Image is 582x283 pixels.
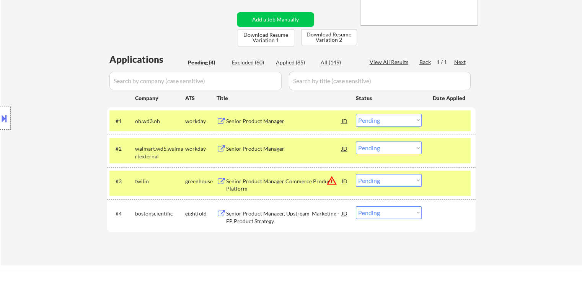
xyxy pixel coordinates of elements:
[109,72,282,90] input: Search by company (case sensitive)
[226,117,342,125] div: Senior Product Manager
[226,145,342,153] div: Senior Product Manager
[289,72,471,90] input: Search by title (case sensitive)
[116,210,129,217] div: #4
[276,59,314,66] div: Applied (85)
[135,178,185,185] div: twilio
[185,210,217,217] div: eightfold
[237,12,314,27] button: Add a Job Manually
[185,94,217,102] div: ATS
[341,141,349,155] div: JD
[301,29,357,45] button: Download Resume Variation 2
[341,206,349,220] div: JD
[356,91,422,105] div: Status
[185,145,217,153] div: workday
[326,175,337,186] button: warning_amber
[226,210,342,225] div: Senior Product Manager, Upstream Marketing - EP Product Strategy
[341,174,349,188] div: JD
[433,94,466,102] div: Date Applied
[185,178,217,185] div: greenhouse
[135,210,185,217] div: bostonscientific
[185,117,217,125] div: workday
[238,29,294,46] button: Download Resume Variation 1
[341,114,349,128] div: JD
[419,58,432,66] div: Back
[226,178,342,193] div: Senior Product Manager Commerce Product Platform
[370,58,411,66] div: View All Results
[232,59,270,66] div: Excluded (60)
[321,59,359,66] div: All (149)
[135,117,185,125] div: oh.wd3.oh
[135,94,185,102] div: Company
[437,58,454,66] div: 1 / 1
[217,94,349,102] div: Title
[188,59,226,66] div: Pending (4)
[135,145,185,160] div: walmart.wd5.walmartexternal
[454,58,466,66] div: Next
[109,55,185,64] div: Applications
